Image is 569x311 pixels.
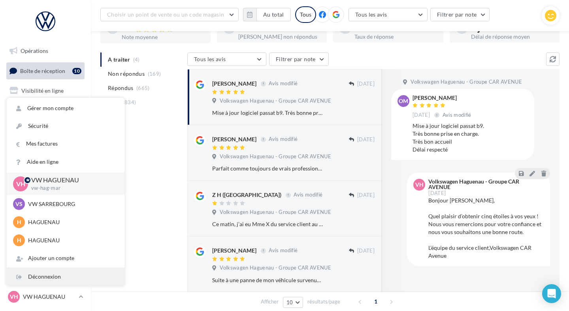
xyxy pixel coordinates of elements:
span: VH [10,293,18,301]
div: Ce matin, j’ai eu Mme X du service client au téléphone. Une personne dont la voix est si basse qu... [212,220,323,228]
span: (665) [136,85,150,91]
div: Tous [295,6,316,23]
button: Choisir un point de vente ou un code magasin [100,8,239,21]
div: 80 % [354,24,437,32]
span: [DATE] [413,112,430,119]
div: 7 jours [471,24,554,32]
p: VW HAGUENAU [31,176,112,185]
div: Mise à jour logiciel passat b9. Très bonne prise en charge. Très bon accueil Délai respecté [212,109,323,117]
a: Opérations [5,43,86,59]
span: Afficher [261,298,279,305]
span: Volkswagen Haguenau - Groupe CAR AVENUE [220,209,331,216]
button: Filtrer par note [430,8,490,21]
div: Z H ([GEOGRAPHIC_DATA]) [212,191,281,199]
span: Volkswagen Haguenau - Groupe CAR AVENUE [220,264,331,272]
span: Avis modifié [269,81,298,87]
div: Déconnexion [7,268,124,286]
div: 169 [238,24,321,32]
a: Mes factures [7,135,124,153]
span: [DATE] [357,81,375,88]
div: Mise à jour logiciel passat b9. Très bonne prise en charge. Très bon accueil Délai respecté [413,122,528,154]
div: Note moyenne [122,34,204,40]
span: 1 [369,295,382,308]
a: Visibilité en ligne [5,82,86,99]
a: Médiathèque [5,141,86,158]
div: [PERSON_NAME] [212,80,256,88]
div: [PERSON_NAME] [212,247,256,255]
span: (169) [148,71,161,77]
div: Open Intercom Messenger [542,284,561,303]
span: résultats/page [307,298,340,305]
span: Avis modifié [294,192,322,198]
div: Bonjour [PERSON_NAME], Quel plaisir d’obtenir cinq étoiles à vos yeux ! Nous vous remercions pour... [428,197,544,260]
span: Tous les avis [355,11,387,18]
span: H [17,236,21,244]
span: (834) [123,99,136,105]
span: Répondus [108,84,134,92]
button: 10 [283,297,303,308]
span: Avis modifié [269,136,298,142]
span: Avis modifié [269,247,298,254]
button: Au total [256,8,291,21]
div: Volkswagen Haguenau - Groupe CAR AVENUE [428,179,542,190]
a: Boîte de réception10 [5,62,86,79]
a: Sécurité [7,117,124,135]
span: Choisir un point de vente ou un code magasin [107,11,224,18]
p: vw-hag-mar [31,185,112,192]
a: VH VW HAGUENAU [6,289,85,304]
a: Calendrier [5,161,86,178]
div: Ajouter un compte [7,249,124,267]
span: [DATE] [428,191,446,196]
button: Tous les avis [349,8,428,21]
button: Au total [243,8,291,21]
p: VW SARREBOURG [28,200,115,208]
a: Campagnes [5,102,86,119]
span: Tous les avis [194,56,226,62]
div: [PERSON_NAME] non répondus [238,34,321,39]
a: Gérer mon compte [7,99,124,117]
div: Suite à une panne de mon véhicule survenue fin juin, mon véhicule a été pris en charge par M. [PE... [212,276,323,284]
a: Campagnes DataOnDemand [5,207,86,230]
span: Non répondus [108,70,145,78]
span: Volkswagen Haguenau - Groupe CAR AVENUE [411,79,522,86]
button: Tous les avis [187,52,266,66]
span: VH [415,181,424,189]
span: VH [16,179,25,188]
span: [DATE] [357,247,375,255]
div: 4.3 [122,24,204,33]
div: [PERSON_NAME] [212,135,256,143]
span: Avis modifié [443,112,471,118]
a: Aide en ligne [7,153,124,171]
div: Parfait comme toujours de vrais professionnels [212,165,323,172]
span: VS [15,200,23,208]
p: HAGUENAU [28,218,115,226]
span: Volkswagen Haguenau - Groupe CAR AVENUE [220,97,331,105]
span: Boîte de réception [20,67,65,74]
div: Taux de réponse [354,34,437,39]
button: Filtrer par note [269,52,329,66]
span: [DATE] [357,136,375,143]
span: om [399,97,408,105]
span: H [17,218,21,226]
a: Contacts [5,122,86,139]
div: 10 [72,68,81,74]
p: HAGUENAU [28,236,115,244]
p: VW HAGUENAU [23,293,75,301]
span: Opérations [21,47,48,54]
div: [PERSON_NAME] [413,95,473,101]
span: [DATE] [357,192,375,199]
div: Délai de réponse moyen [471,34,554,39]
span: Volkswagen Haguenau - Groupe CAR AVENUE [220,153,331,160]
span: Visibilité en ligne [21,87,64,94]
a: PLV et print personnalisable [5,181,86,204]
span: 10 [286,299,293,305]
